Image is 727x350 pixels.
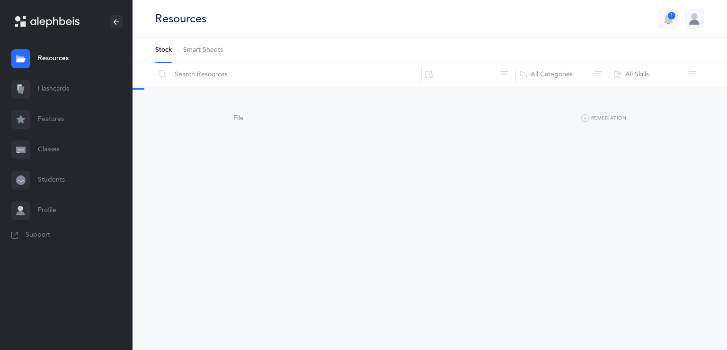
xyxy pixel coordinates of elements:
div: Resources [155,11,206,27]
div: 1 [668,12,675,19]
button: All Categories [515,63,610,86]
button: 1 [659,9,678,28]
span: File [233,114,244,122]
button: Remediation [581,113,626,124]
span: Support [26,230,50,240]
button: All Skills [610,63,704,86]
span: Smart Sheets [183,46,223,55]
input: Search Resources [155,63,422,86]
